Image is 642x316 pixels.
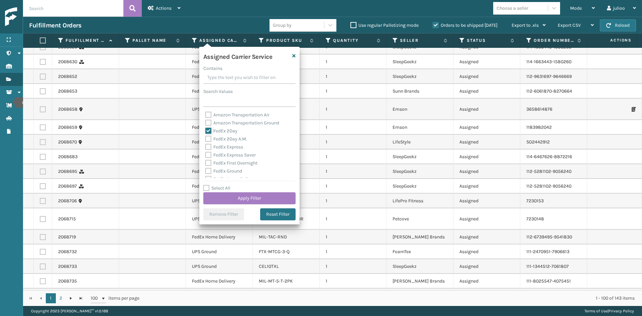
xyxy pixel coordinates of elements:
span: Actions [589,35,636,46]
td: FedEx Home Delivery [186,69,253,84]
td: SleepGeekz [387,289,453,303]
a: Go to the next page [66,293,76,303]
td: Assigned [453,179,520,194]
label: FedEx 2Day A.M. [205,136,247,142]
div: Group by [273,22,292,29]
td: Petcove [387,208,453,230]
label: Amazon Transportation Air [205,112,270,118]
label: Product SKU [266,37,307,43]
td: Assigned [453,120,520,135]
td: FedEx Home Delivery [186,230,253,244]
label: Search Values [203,88,233,95]
button: Remove Filter [203,208,244,220]
td: FedEx Ground [186,179,253,194]
a: 2068719 [58,234,76,240]
td: LifeStyle [387,135,453,149]
td: Assigned [453,135,520,149]
td: Assigned [453,230,520,244]
label: Assigned Carrier Service [199,37,240,43]
td: 1 [320,55,387,69]
label: Orders to be shipped [DATE] [433,22,498,28]
a: 2068706 [58,198,77,204]
a: MIL-TAC-RND [259,234,287,240]
td: UPS Ground [186,99,253,120]
span: Mode [570,5,582,11]
label: Select All [203,185,230,191]
td: Assigned [453,259,520,274]
a: 2068670 [58,139,77,145]
td: 1 [320,164,387,179]
td: 1 [320,120,387,135]
td: SleepGeekz [387,259,453,274]
a: MIL-MT-5-T-2PK [259,278,293,284]
label: Amazon Transportation Ground [205,120,279,126]
td: 1 [320,230,387,244]
div: 1 - 100 of 143 items [149,295,635,302]
label: FedEx Home Delivery [205,176,257,182]
td: UPS Ground [186,194,253,208]
td: UPS Ground [186,208,253,230]
td: 112-5281102-9056240 [520,179,587,194]
td: Assigned [453,194,520,208]
td: FedEx Ground [186,164,253,179]
span: Export CSV [558,22,581,28]
a: 2068659 [58,124,77,131]
td: 1 [320,274,387,289]
span: 100 [91,295,101,302]
td: 1183982042 [520,120,587,135]
h4: Assigned Carrier Service [203,51,273,61]
td: UPS Ground [186,259,253,274]
td: 1 [320,289,387,303]
td: SleepGeekz [387,164,453,179]
a: 1 [46,293,56,303]
label: Pallet Name [132,37,173,43]
a: 2068652 [58,73,77,80]
a: Go to the last page [76,293,86,303]
td: FedEx Home Delivery [186,55,253,69]
a: 2 [56,293,66,303]
td: Emson [387,99,453,120]
button: Apply Filter [203,192,296,204]
a: 2068683 [58,153,78,160]
td: 1 [320,149,387,164]
a: 2068735 [58,278,77,285]
td: 1 [320,244,387,259]
label: Order Number [534,37,574,43]
td: SleepGeekz [387,55,453,69]
a: 2068697 [58,183,77,190]
a: Privacy Policy [609,309,634,313]
label: Use regular Palletizing mode [350,22,419,28]
td: 1 [320,84,387,99]
a: CEL10TXL [259,264,279,269]
td: 1 [320,194,387,208]
td: 111-1269847-4547467 [520,289,587,303]
td: 1 [320,179,387,194]
td: 111-8025547-4075451 [520,274,587,289]
td: SleepGeekz [387,69,453,84]
td: 114-6467626-8872216 [520,149,587,164]
label: FedEx Express [205,144,243,150]
td: 1 [320,135,387,149]
td: LifePro Fitness [387,194,453,208]
a: 2068658 [58,106,78,113]
label: FedEx Express Saver [205,152,256,158]
td: 3658614876 [520,99,587,120]
p: Copyright 2023 [PERSON_NAME]™ v 1.0.188 [31,306,108,316]
td: 112-5281102-9056240 [520,164,587,179]
td: 112-6739495-9541830 [520,230,587,244]
img: logo [5,7,65,26]
td: Assigned [453,164,520,179]
a: 2068695 [58,168,77,175]
td: Assigned [453,149,520,164]
td: [PERSON_NAME] Brands [387,274,453,289]
td: Assigned [453,274,520,289]
i: Print Packing Slip [632,107,636,112]
td: Assigned [453,208,520,230]
td: FedEx Home Delivery [186,289,253,303]
td: Sunn Brands [387,84,453,99]
td: SleepGeekz [387,149,453,164]
span: Export to .xls [512,22,539,28]
label: FedEx Ground [205,168,242,174]
a: 2068715 [58,216,76,222]
td: SleepGeekz [387,179,453,194]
